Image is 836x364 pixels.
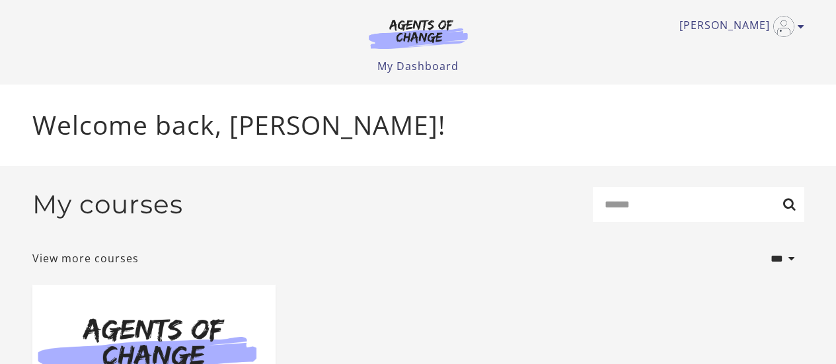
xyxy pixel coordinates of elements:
[679,16,798,37] a: Toggle menu
[377,59,459,73] a: My Dashboard
[355,18,482,49] img: Agents of Change Logo
[32,250,139,266] a: View more courses
[32,106,804,145] p: Welcome back, [PERSON_NAME]!
[32,189,183,220] h2: My courses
